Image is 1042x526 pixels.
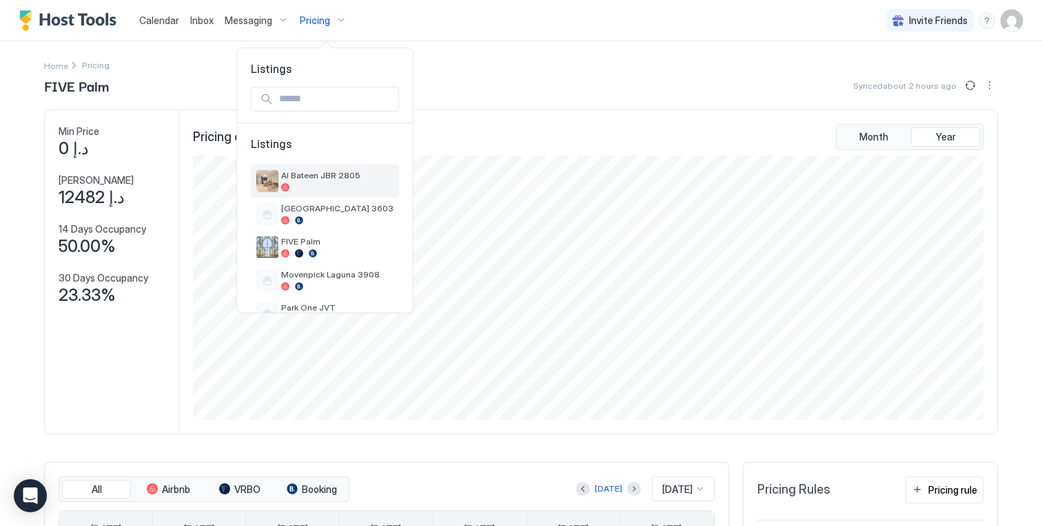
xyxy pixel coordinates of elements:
[281,236,394,246] span: FIVE Palm
[14,479,47,512] div: Open Intercom Messenger
[281,170,394,180] span: Al Bateen JBR 2805
[274,87,398,111] input: Input Field
[237,62,413,76] span: Listings
[281,203,394,213] span: [GEOGRAPHIC_DATA] 3603
[256,170,278,192] div: listing image
[281,302,394,313] span: Park One JVT
[256,236,278,258] div: listing image
[281,269,394,280] span: Movenpick Laguna 3908
[251,137,399,165] span: Listings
